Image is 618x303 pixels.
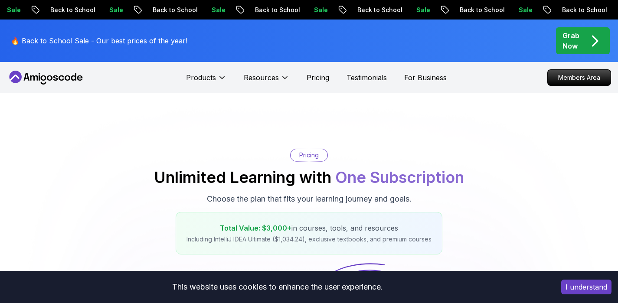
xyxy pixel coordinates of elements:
[244,6,303,14] p: Back to School
[154,169,464,186] h2: Unlimited Learning with
[346,6,405,14] p: Back to School
[562,30,579,51] p: Grab Now
[98,6,126,14] p: Sale
[547,69,611,86] a: Members Area
[507,6,535,14] p: Sale
[448,6,507,14] p: Back to School
[186,235,432,244] p: Including IntelliJ IDEA Ultimate ($1,034.24), exclusive textbooks, and premium courses
[200,6,228,14] p: Sale
[404,72,447,83] a: For Business
[561,280,611,294] button: Accept cookies
[7,277,548,296] div: This website uses cookies to enhance the user experience.
[405,6,433,14] p: Sale
[548,70,611,85] p: Members Area
[220,224,291,232] span: Total Value: $3,000+
[39,6,98,14] p: Back to School
[307,72,329,83] a: Pricing
[303,6,330,14] p: Sale
[186,223,432,233] p: in courses, tools, and resources
[347,72,387,83] a: Testimonials
[551,6,610,14] p: Back to School
[207,193,412,205] p: Choose the plan that fits your learning journey and goals.
[186,72,216,83] p: Products
[335,168,464,187] span: One Subscription
[141,6,200,14] p: Back to School
[11,36,187,46] p: 🔥 Back to School Sale - Our best prices of the year!
[299,151,319,160] p: Pricing
[186,72,226,90] button: Products
[244,72,279,83] p: Resources
[244,72,289,90] button: Resources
